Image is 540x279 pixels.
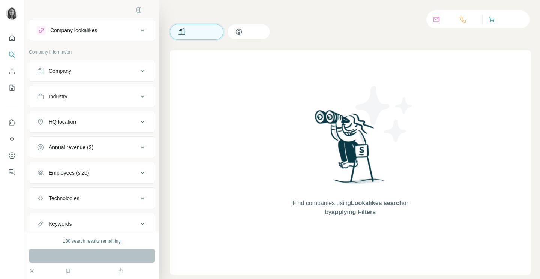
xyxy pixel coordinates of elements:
[29,189,154,207] button: Technologies
[331,209,376,215] span: applying Filters
[49,93,67,100] div: Industry
[49,144,93,151] div: Annual revenue ($)
[29,49,155,55] p: Company information
[29,62,154,80] button: Company
[49,118,76,126] div: HQ location
[6,81,18,94] button: My lists
[49,195,79,202] div: Technologies
[6,7,18,19] img: Avatar
[6,116,18,129] button: Use Surfe on LinkedIn
[29,267,50,274] button: Clear
[469,15,476,24] p: 48
[351,80,418,148] img: Surfe Illustration - Stars
[63,238,121,244] div: 100 search results remaining
[443,15,453,24] p: 156
[6,31,18,45] button: Quick start
[49,220,72,228] div: Keywords
[489,14,523,25] button: Buy credits
[312,108,390,192] img: Surfe Illustration - Woman searching with binoculars
[6,165,18,179] button: Feedback
[6,48,18,61] button: Search
[6,149,18,162] button: Dashboard
[170,9,531,19] h4: Search
[246,28,263,36] span: People
[29,138,154,156] button: Annual revenue ($)
[6,132,18,146] button: Use Surfe API
[29,87,154,105] button: Industry
[29,7,52,13] div: New search
[188,28,216,36] span: Companies
[50,27,97,34] div: Company lookalikes
[29,21,154,39] button: Company lookalikes
[65,267,103,274] button: Save search
[6,64,18,78] button: Enrich CSV
[29,215,154,233] button: Keywords
[351,200,403,206] span: Lookalikes search
[49,67,71,75] div: Company
[49,169,89,177] div: Employees (size)
[130,4,159,16] button: Hide
[290,199,410,217] span: Find companies using or by
[29,164,154,182] button: Employees (size)
[118,267,155,274] button: Share filters
[29,113,154,131] button: HQ location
